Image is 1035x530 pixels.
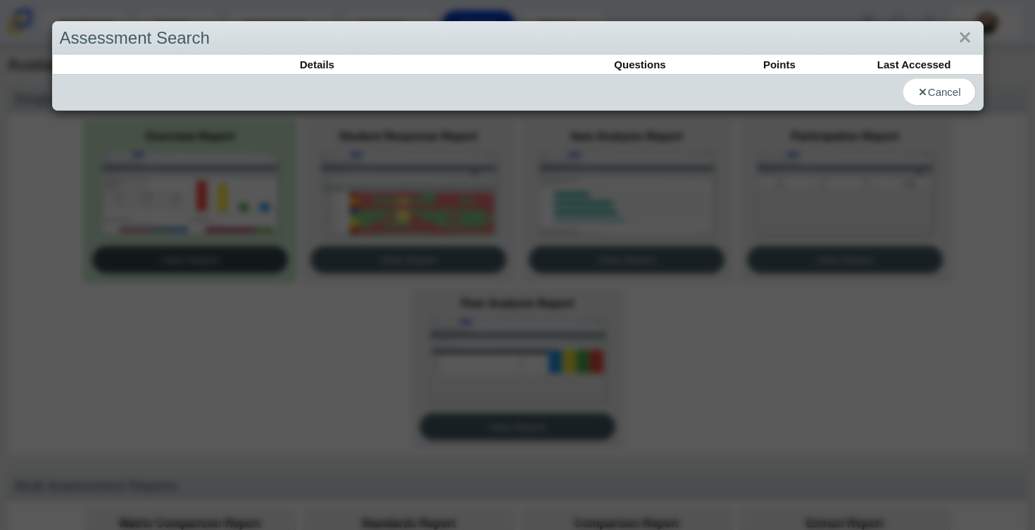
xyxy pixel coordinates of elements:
th: Details [65,56,570,73]
th: Points [710,56,848,73]
a: Close [954,26,976,50]
div: Assessment Search [53,22,983,55]
th: Questions [571,56,709,73]
th: Last Accessed [850,56,979,73]
button: Cancel [903,78,976,106]
span: Cancel [917,86,961,98]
